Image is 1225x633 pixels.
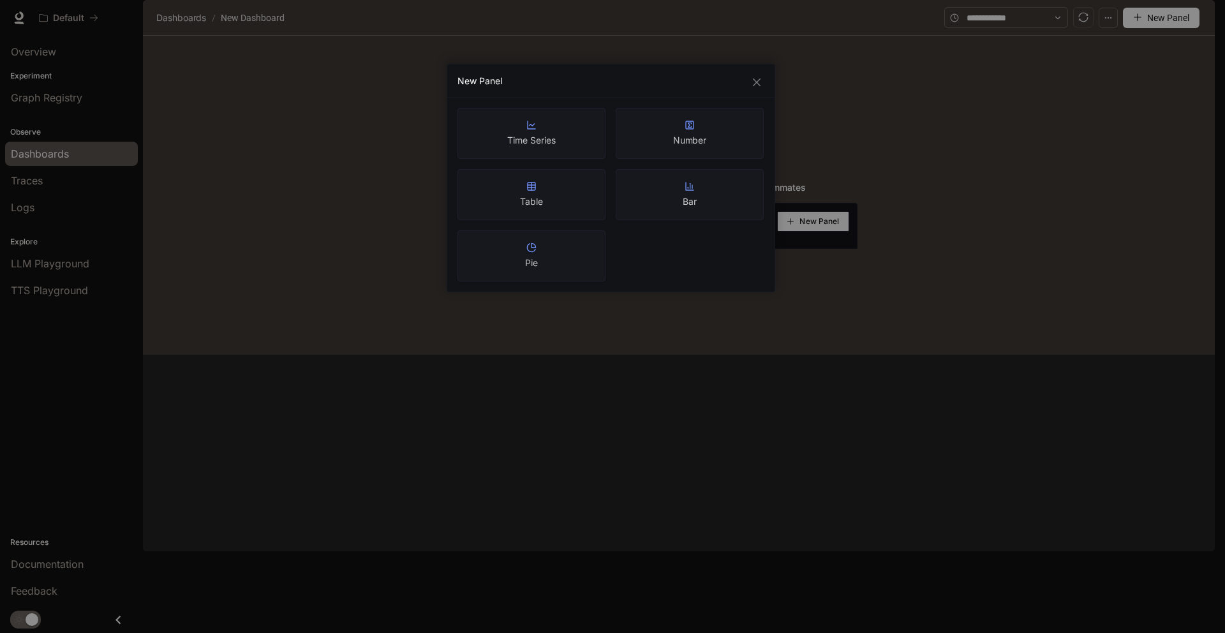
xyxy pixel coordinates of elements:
button: New Panel [777,211,849,232]
button: All workspaces [33,5,104,31]
article: New Dashboard [218,6,287,30]
button: Close [750,75,764,89]
article: Bar [683,195,697,208]
article: Table [520,195,543,208]
div: New Panel [457,75,764,87]
span: plus [1133,13,1142,22]
span: New Panel [799,218,839,225]
span: Dashboards [156,10,206,26]
article: Number [673,134,707,147]
span: close [752,77,762,87]
span: plus [787,218,794,225]
span: New Panel [1147,11,1189,25]
p: Default [53,13,84,24]
article: Pie [525,257,538,269]
span: sync [1078,12,1088,22]
span: / [212,11,216,25]
button: Dashboards [153,10,209,26]
button: New Panel [1123,8,1199,28]
article: Time Series [507,134,555,147]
